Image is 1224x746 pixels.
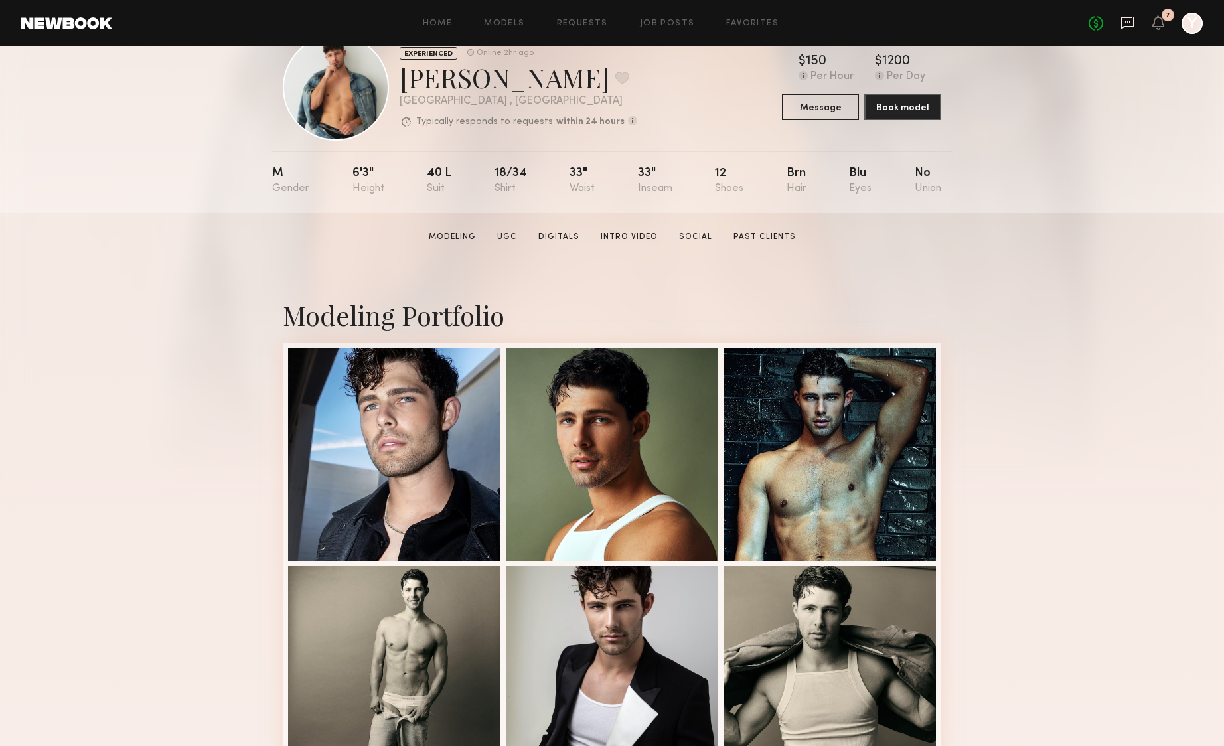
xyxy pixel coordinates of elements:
[423,231,481,243] a: Modeling
[557,19,608,28] a: Requests
[595,231,663,243] a: Intro Video
[484,19,524,28] a: Models
[849,167,872,194] div: Blu
[787,167,806,194] div: Brn
[427,167,451,194] div: 40 l
[799,55,806,68] div: $
[882,55,910,68] div: 1200
[416,117,553,127] p: Typically responds to requests
[400,60,637,95] div: [PERSON_NAME]
[782,94,859,120] button: Message
[400,96,637,107] div: [GEOGRAPHIC_DATA] , [GEOGRAPHIC_DATA]
[864,94,941,120] button: Book model
[726,19,779,28] a: Favorites
[638,167,672,194] div: 33"
[570,167,595,194] div: 33"
[283,297,941,333] div: Modeling Portfolio
[352,167,384,194] div: 6'3"
[674,231,718,243] a: Social
[533,231,585,243] a: Digitals
[1166,12,1170,19] div: 7
[423,19,453,28] a: Home
[400,47,457,60] div: EXPERIENCED
[728,231,801,243] a: Past Clients
[640,19,695,28] a: Job Posts
[495,167,527,194] div: 18/34
[477,49,534,58] div: Online 2hr ago
[810,71,854,83] div: Per Hour
[556,117,625,127] b: within 24 hours
[915,167,941,194] div: No
[1182,13,1203,34] a: Y
[875,55,882,68] div: $
[715,167,743,194] div: 12
[806,55,826,68] div: 150
[272,167,309,194] div: M
[887,71,925,83] div: Per Day
[492,231,522,243] a: UGC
